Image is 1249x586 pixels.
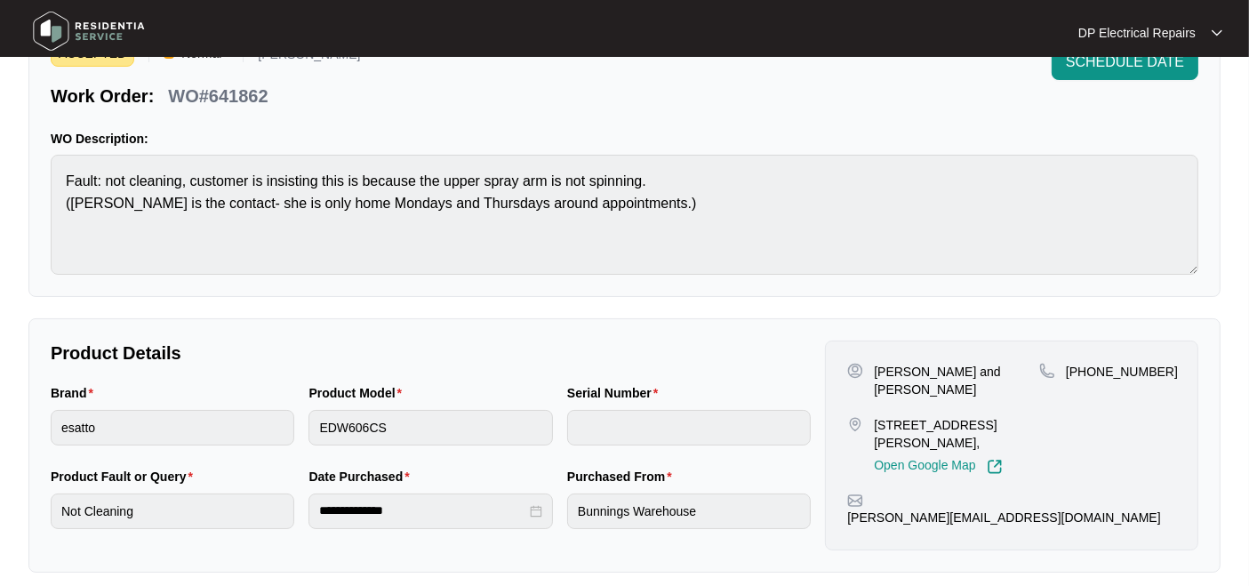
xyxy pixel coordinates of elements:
span: SCHEDULE DATE [1066,52,1184,73]
img: Link-External [987,459,1003,475]
label: Brand [51,384,100,402]
input: Date Purchased [319,502,525,520]
p: DP Electrical Repairs [1078,24,1196,42]
p: WO Description: [51,130,1198,148]
button: SCHEDULE DATE [1052,44,1198,80]
p: [PERSON_NAME][EMAIL_ADDRESS][DOMAIN_NAME] [847,509,1160,526]
img: map-pin [847,493,863,509]
p: [PHONE_NUMBER] [1066,363,1178,381]
img: user-pin [847,363,863,379]
label: Serial Number [567,384,665,402]
img: dropdown arrow [1212,28,1222,37]
input: Serial Number [567,410,811,446]
label: Purchased From [567,468,679,486]
input: Brand [51,410,294,446]
p: [STREET_ADDRESS][PERSON_NAME], [874,416,1039,452]
p: Product Details [51,341,811,365]
label: Product Model [308,384,409,402]
label: Date Purchased [308,468,416,486]
img: map-pin [847,416,863,432]
input: Product Fault or Query [51,494,294,529]
p: Work Order: [51,84,154,108]
label: Product Fault or Query [51,468,200,486]
textarea: Fault: not cleaning, customer is insisting this is because the upper spray arm is not spinning. (... [51,155,1198,275]
input: Purchased From [567,494,811,529]
input: Product Model [308,410,552,446]
p: [PERSON_NAME] and [PERSON_NAME] [874,363,1039,398]
img: map-pin [1039,363,1055,379]
a: Open Google Map [874,459,1002,475]
p: WO#641862 [168,84,268,108]
img: residentia service logo [27,4,151,58]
